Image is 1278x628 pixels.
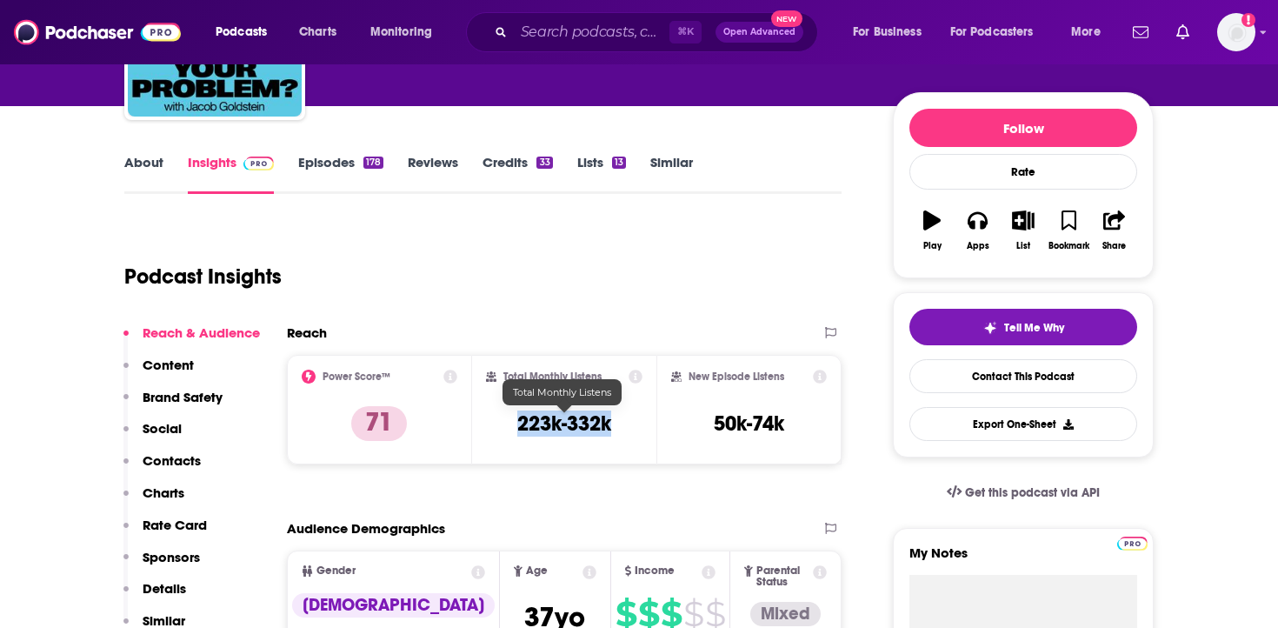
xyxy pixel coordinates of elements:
[965,485,1100,500] span: Get this podcast via API
[714,411,784,437] h3: 50k-74k
[616,600,636,628] span: $
[909,359,1137,393] a: Contact This Podcast
[612,157,626,169] div: 13
[517,411,611,437] h3: 223k-332k
[143,580,186,597] p: Details
[716,22,803,43] button: Open AdvancedNew
[123,389,223,421] button: Brand Safety
[123,549,200,581] button: Sponsors
[503,371,602,383] h2: Total Monthly Listens
[143,420,182,437] p: Social
[216,20,267,44] span: Podcasts
[638,600,659,628] span: $
[756,565,810,588] span: Parental Status
[288,18,347,46] a: Charts
[124,264,282,290] h1: Podcast Insights
[143,324,260,341] p: Reach & Audience
[143,549,200,565] p: Sponsors
[299,20,336,44] span: Charts
[14,16,181,49] img: Podchaser - Follow, Share and Rate Podcasts
[1016,241,1030,251] div: List
[939,18,1059,46] button: open menu
[123,580,186,612] button: Details
[123,484,184,517] button: Charts
[358,18,455,46] button: open menu
[689,371,784,383] h2: New Episode Listens
[370,20,432,44] span: Monitoring
[298,154,383,194] a: Episodes178
[909,199,955,262] button: Play
[650,154,693,194] a: Similar
[771,10,802,27] span: New
[577,154,626,194] a: Lists13
[351,406,407,441] p: 71
[909,109,1137,147] button: Follow
[143,389,223,405] p: Brand Safety
[316,565,356,577] span: Gender
[123,517,207,549] button: Rate Card
[123,324,260,357] button: Reach & Audience
[1102,241,1126,251] div: Share
[188,154,274,194] a: InsightsPodchaser Pro
[683,600,703,628] span: $
[292,593,495,618] div: [DEMOGRAPHIC_DATA]
[723,28,795,37] span: Open Advanced
[1001,199,1046,262] button: List
[408,154,458,194] a: Reviews
[513,386,611,398] span: Total Monthly Listens
[1217,13,1255,51] img: User Profile
[143,484,184,501] p: Charts
[909,309,1137,345] button: tell me why sparkleTell Me Why
[661,600,682,628] span: $
[123,452,201,484] button: Contacts
[514,18,669,46] input: Search podcasts, credits, & more...
[967,241,989,251] div: Apps
[955,199,1000,262] button: Apps
[933,471,1114,514] a: Get this podcast via API
[1071,20,1101,44] span: More
[483,12,835,52] div: Search podcasts, credits, & more...
[909,407,1137,441] button: Export One-Sheet
[1092,199,1137,262] button: Share
[123,357,194,389] button: Content
[124,154,163,194] a: About
[841,18,943,46] button: open menu
[1004,321,1064,335] span: Tell Me Why
[853,20,922,44] span: For Business
[363,157,383,169] div: 178
[243,157,274,170] img: Podchaser Pro
[143,517,207,533] p: Rate Card
[909,544,1137,575] label: My Notes
[483,154,552,194] a: Credits33
[143,452,201,469] p: Contacts
[1241,13,1255,27] svg: Add a profile image
[536,157,552,169] div: 33
[287,324,327,341] h2: Reach
[323,371,390,383] h2: Power Score™
[1169,17,1196,47] a: Show notifications dropdown
[983,321,997,335] img: tell me why sparkle
[750,602,821,626] div: Mixed
[287,520,445,537] h2: Audience Demographics
[143,357,194,373] p: Content
[909,154,1137,190] div: Rate
[950,20,1034,44] span: For Podcasters
[1059,18,1122,46] button: open menu
[526,565,548,577] span: Age
[1117,534,1148,551] a: Pro website
[669,21,702,43] span: ⌘ K
[1217,13,1255,51] span: Logged in as MDutt35
[1126,17,1155,47] a: Show notifications dropdown
[635,565,675,577] span: Income
[123,420,182,452] button: Social
[203,18,290,46] button: open menu
[1048,241,1089,251] div: Bookmark
[1117,537,1148,551] img: Podchaser Pro
[1217,13,1255,51] button: Show profile menu
[1046,199,1091,262] button: Bookmark
[923,241,942,251] div: Play
[705,600,725,628] span: $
